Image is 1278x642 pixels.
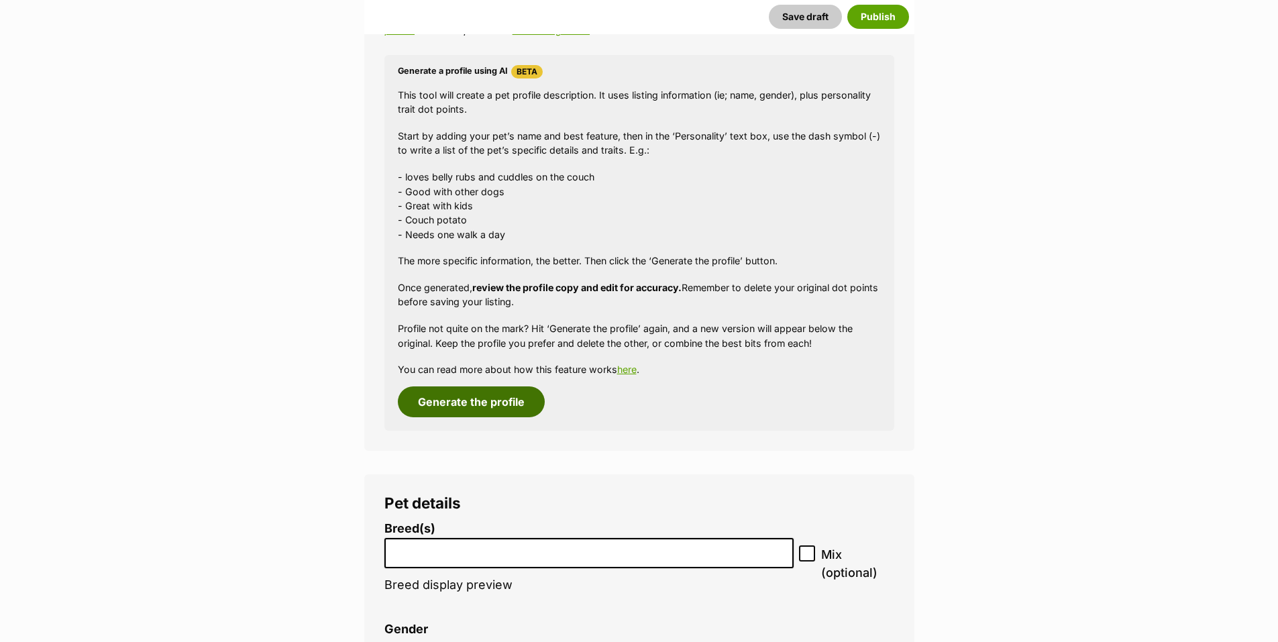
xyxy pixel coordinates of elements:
p: Start by adding your pet’s name and best feature, then in the ‘Personality’ text box, use the das... [398,129,881,158]
label: Gender [384,623,428,637]
strong: review the profile copy and edit for accuracy. [472,282,682,293]
p: The more specific information, the better. Then click the ‘Generate the profile’ button. [398,254,881,268]
li: Breed display preview [384,522,794,606]
button: Publish [847,5,909,29]
button: Generate the profile [398,386,545,417]
h4: Generate a profile using AI [398,65,881,78]
button: Save draft [769,5,842,29]
p: Once generated, Remember to delete your original dot points before saving your listing. [398,280,881,309]
span: Mix (optional) [821,545,894,582]
a: here [617,364,637,375]
p: This tool will create a pet profile description. It uses listing information (ie; name, gender), ... [398,88,881,117]
span: Pet details [384,494,461,512]
label: Breed(s) [384,522,794,536]
span: Beta [511,65,543,78]
p: You can read more about how this feature works . [398,362,881,376]
p: - loves belly rubs and cuddles on the couch - Good with other dogs - Great with kids - Couch pota... [398,170,881,242]
p: Profile not quite on the mark? Hit ‘Generate the profile’ again, and a new version will appear be... [398,321,881,350]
